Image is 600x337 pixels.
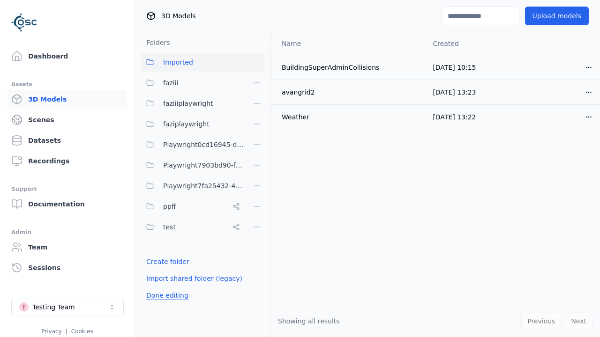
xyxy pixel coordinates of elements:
[141,115,244,133] button: faziplaywright
[433,113,476,121] span: [DATE] 13:22
[163,221,176,233] span: test
[141,253,195,270] button: Create folder
[282,112,418,122] div: Weather
[7,152,127,170] a: Recordings
[141,38,170,47] h3: Folders
[146,274,242,283] a: Import shared folder (legacy)
[11,227,123,238] div: Admin
[7,90,127,109] a: 3D Models
[19,302,29,312] div: T
[163,57,193,68] span: Imported
[161,11,195,21] span: 3D Models
[163,139,244,150] span: Playwright0cd16945-d24c-45f9-a8ba-c74193e3fd84
[282,88,418,97] div: avangrid2
[141,287,194,304] button: Done editing
[71,328,93,335] a: Cookies
[278,317,340,325] span: Showing all results
[7,47,127,66] a: Dashboard
[141,218,244,236] button: test
[41,328,61,335] a: Privacy
[141,156,244,175] button: Playwright7903bd90-f1ee-40e5-8689-7a943bbd43ef
[433,64,476,71] span: [DATE] 10:15
[163,77,179,88] span: faziii
[163,118,210,130] span: faziplaywright
[141,176,244,195] button: Playwright7fa25432-4627-4eb2-94ab-d3eccb663bb3
[7,131,127,150] a: Datasets
[163,201,176,212] span: ppff
[141,270,248,287] button: Import shared folder (legacy)
[141,94,244,113] button: faziiiplaywright
[11,79,123,90] div: Assets
[7,258,127,277] a: Sessions
[163,160,244,171] span: Playwright7903bd90-f1ee-40e5-8689-7a943bbd43ef
[146,257,189,266] a: Create folder
[433,88,476,96] span: [DATE] 13:23
[11,9,37,36] img: Logo
[141,73,244,92] button: faziii
[425,32,513,55] th: Created
[66,328,67,335] span: |
[7,238,127,256] a: Team
[141,135,244,154] button: Playwright0cd16945-d24c-45f9-a8ba-c74193e3fd84
[141,197,244,216] button: ppff
[282,63,418,72] div: BuildingSuperAdminCollisions
[11,298,124,316] button: Select a workspace
[163,98,213,109] span: faziiiplaywright
[525,7,589,25] button: Upload models
[32,302,75,312] div: Testing Team
[7,195,127,213] a: Documentation
[141,53,264,72] button: Imported
[270,32,425,55] th: Name
[11,183,123,195] div: Support
[7,110,127,129] a: Scenes
[163,180,244,191] span: Playwright7fa25432-4627-4eb2-94ab-d3eccb663bb3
